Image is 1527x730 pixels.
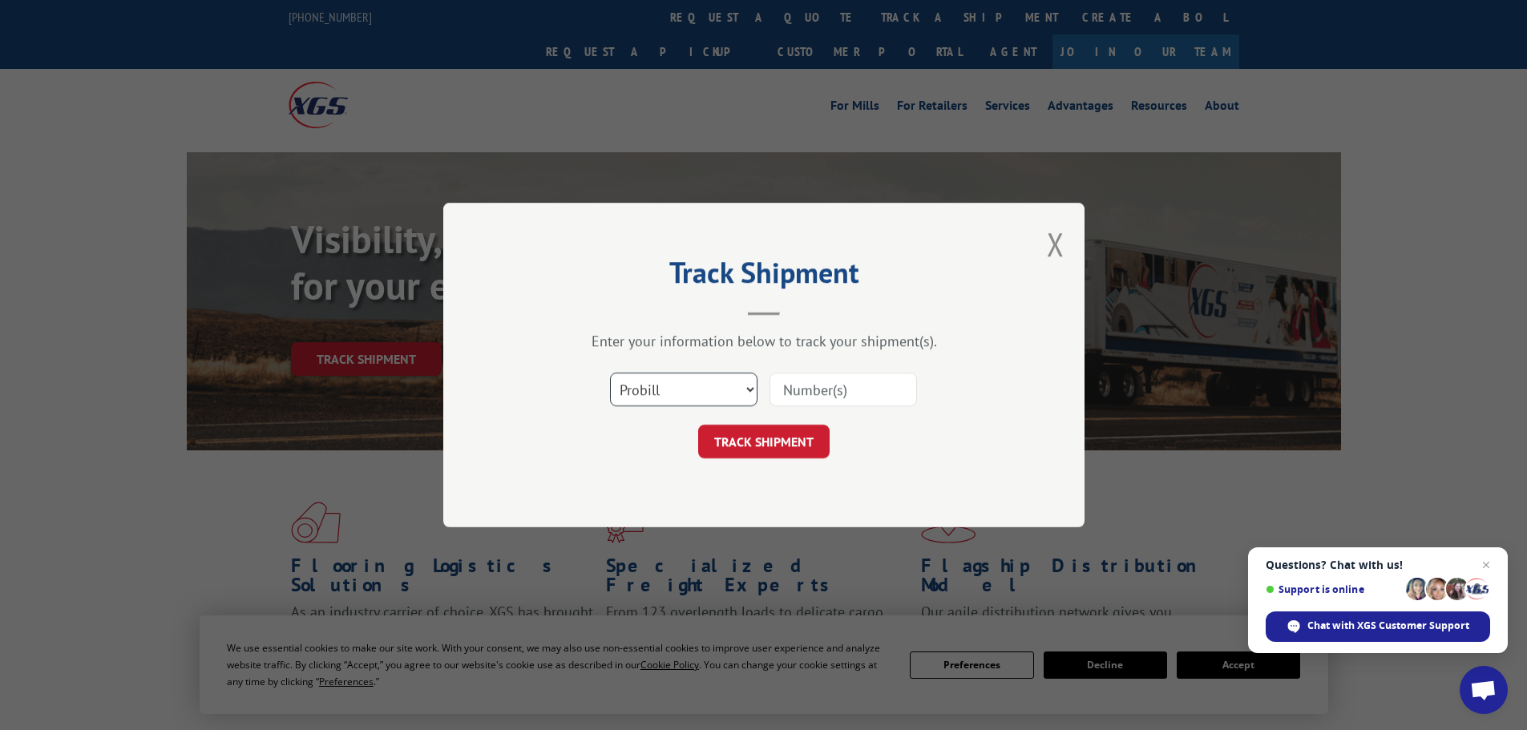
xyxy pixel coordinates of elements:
[1307,619,1469,633] span: Chat with XGS Customer Support
[523,332,1004,350] div: Enter your information below to track your shipment(s).
[698,425,830,458] button: TRACK SHIPMENT
[770,373,917,406] input: Number(s)
[523,261,1004,292] h2: Track Shipment
[1266,611,1490,642] div: Chat with XGS Customer Support
[1266,583,1400,595] span: Support is online
[1477,555,1496,575] span: Close chat
[1047,223,1064,265] button: Close modal
[1460,666,1508,714] div: Open chat
[1266,559,1490,571] span: Questions? Chat with us!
